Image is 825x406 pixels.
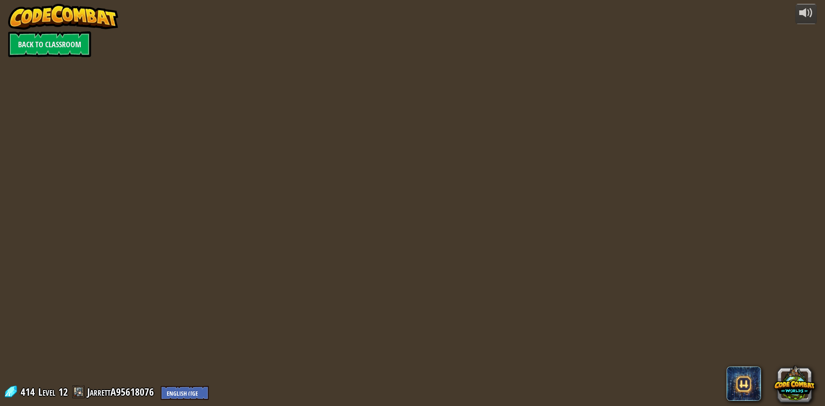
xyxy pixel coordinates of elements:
button: Adjust volume [795,4,817,24]
span: 414 [21,385,37,399]
a: JarrettA95618076 [87,385,156,399]
span: Level [38,385,55,399]
span: 12 [58,385,68,399]
img: CodeCombat - Learn how to code by playing a game [8,4,118,30]
a: Back to Classroom [8,31,91,57]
